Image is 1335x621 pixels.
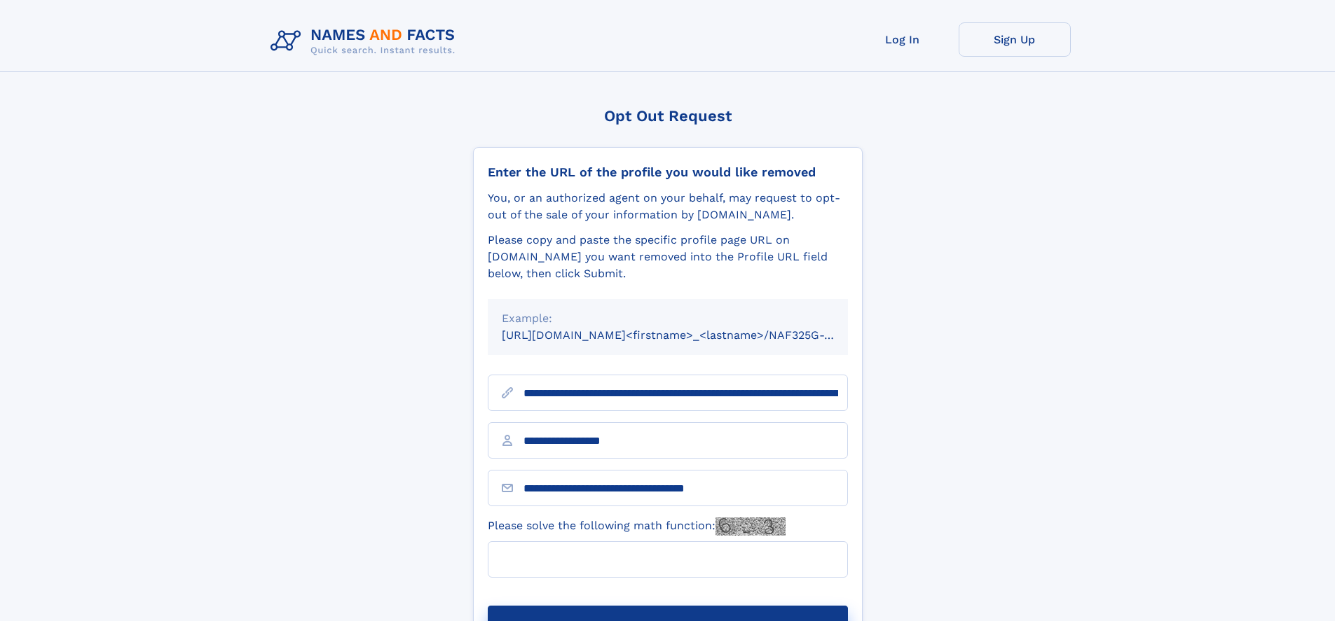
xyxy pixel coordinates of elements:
[847,22,959,57] a: Log In
[265,22,467,60] img: Logo Names and Facts
[502,328,875,342] small: [URL][DOMAIN_NAME]<firstname>_<lastname>/NAF325G-xxxxxxxx
[502,310,834,327] div: Example:
[488,190,848,223] div: You, or an authorized agent on your behalf, may request to opt-out of the sale of your informatio...
[488,232,848,282] div: Please copy and paste the specific profile page URL on [DOMAIN_NAME] you want removed into the Pr...
[959,22,1071,57] a: Sign Up
[473,107,863,125] div: Opt Out Request
[488,517,786,536] label: Please solve the following math function:
[488,165,848,180] div: Enter the URL of the profile you would like removed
